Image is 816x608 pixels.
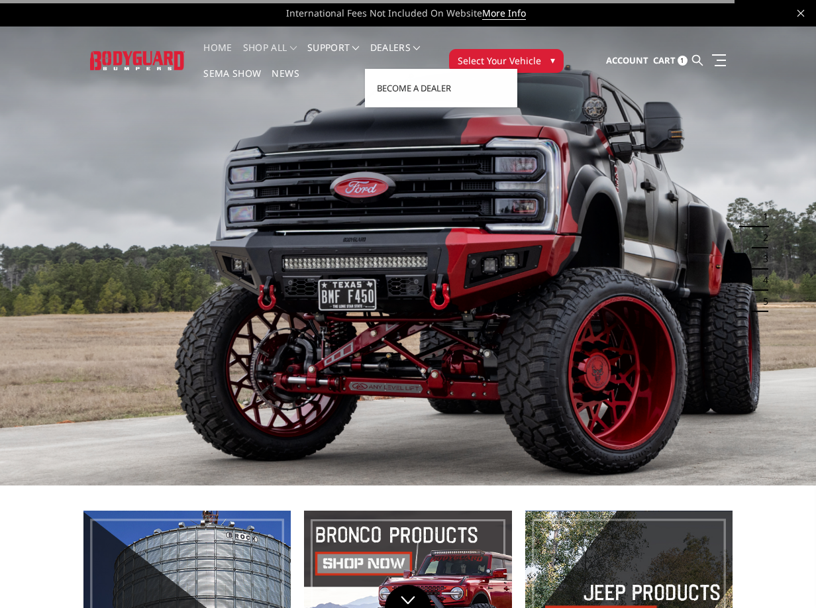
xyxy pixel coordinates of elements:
a: shop all [243,43,297,69]
a: Jeep [243,126,385,151]
a: SEMA Show [203,69,261,95]
a: Employee [243,227,385,252]
span: Account [606,54,648,66]
a: Account [606,43,648,79]
a: More Info [482,7,526,20]
span: 1 [678,56,688,66]
a: Cart 1 [653,43,688,79]
a: Bronco [243,76,385,101]
span: Cart [653,54,676,66]
a: Accessories [243,176,385,201]
a: Home [203,43,232,69]
a: Become a Dealer [370,76,512,101]
a: Support [307,43,360,69]
a: #TeamBodyguard Gear [243,201,385,227]
button: 2 of 5 [755,227,768,248]
a: Replacement Parts [243,151,385,176]
button: Select Your Vehicle [449,49,564,73]
button: 3 of 5 [755,248,768,270]
a: Dealers [370,43,421,69]
button: 4 of 5 [755,270,768,291]
button: 5 of 5 [755,291,768,312]
span: Select Your Vehicle [458,54,541,68]
button: 1 of 5 [755,206,768,227]
span: ▾ [550,53,555,67]
a: Truck [243,101,385,126]
img: BODYGUARD BUMPERS [90,51,185,70]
